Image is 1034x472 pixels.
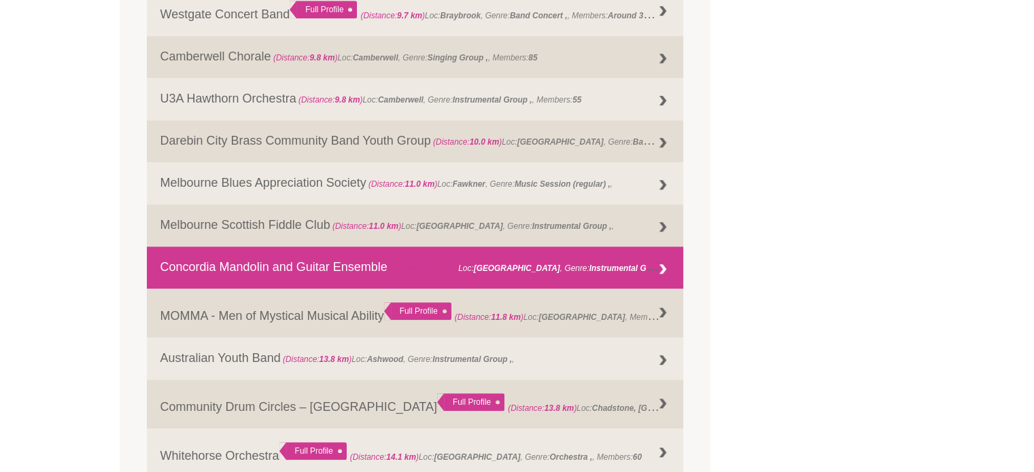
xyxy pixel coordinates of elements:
strong: 11.0 km [405,179,435,189]
span: Loc: , Genre: , Members: [360,7,686,21]
span: Loc: , Genre: , Members: [350,452,642,462]
strong: 10.0 km [470,137,500,147]
a: MOMMA - Men of Mystical Musical Ability Full Profile (Distance:11.8 km)Loc:[GEOGRAPHIC_DATA], Mem... [147,289,684,338]
strong: 13.8 km [320,355,349,364]
strong: [GEOGRAPHIC_DATA] [538,312,625,322]
strong: Instrumental Group , [532,221,612,231]
strong: Instrumental Group , [432,355,512,364]
strong: [GEOGRAPHIC_DATA] [417,221,503,231]
div: Full Profile [279,442,347,460]
strong: 13.8 km [545,403,574,413]
strong: 11.8 km [491,312,521,322]
strong: Ashwood [367,355,404,364]
strong: [GEOGRAPHIC_DATA] [434,452,520,462]
strong: [GEOGRAPHIC_DATA] [517,137,604,147]
strong: Around 30 members [608,7,686,21]
a: Community Drum Circles – [GEOGRAPHIC_DATA] Full Profile (Distance:13.8 km)Loc:Chadstone, [GEOGRAP... [147,380,684,429]
strong: Chadstone, [GEOGRAPHIC_DATA] [592,400,725,414]
span: (Distance: ) [433,137,502,147]
a: U3A Hawthorn Orchestra (Distance:9.8 km)Loc:Camberwell, Genre:Instrumental Group ,, Members:55 [147,78,684,120]
span: (Distance: ) [298,95,363,105]
span: (Distance: ) [332,221,401,231]
strong: Instrumental Group , [589,260,669,274]
strong: 14.1 km [386,452,416,462]
strong: Camberwell [378,95,424,105]
strong: Camberwell [353,53,398,62]
strong: Band Brass , [633,134,683,147]
span: (Distance: ) [273,53,338,62]
span: (Distance: ) [455,312,523,322]
div: Full Profile [384,302,451,320]
span: Loc: , Genre: , Members: [271,53,538,62]
a: Australian Youth Band (Distance:13.8 km)Loc:Ashwood, Genre:Instrumental Group ,, [147,338,684,380]
strong: 60 [633,452,642,462]
span: Loc: , Genre: , Members: [296,95,582,105]
strong: Instrumental Group , [453,95,532,105]
strong: Orchestra , [549,452,592,462]
strong: 9.7 km [397,11,422,20]
strong: 11.1 km [426,264,456,273]
a: Darebin City Brass Community Band Youth Group (Distance:10.0 km)Loc:[GEOGRAPHIC_DATA], Genre:Band... [147,120,684,162]
span: Loc: , Genre: , [387,260,671,274]
a: Melbourne Scottish Fiddle Club (Distance:11.0 km)Loc:[GEOGRAPHIC_DATA], Genre:Instrumental Group ,, [147,204,684,247]
strong: Braybrook [440,11,480,20]
span: (Distance: ) [390,264,458,273]
strong: 85 [528,53,537,62]
strong: Band Concert , [510,11,568,20]
div: Full Profile [437,393,504,411]
strong: 9.8 km [334,95,360,105]
span: (Distance: ) [360,11,425,20]
a: Concordia Mandolin and Guitar Ensemble (Distance:11.1 km)Loc:[GEOGRAPHIC_DATA], Genre:Instrumenta... [147,247,684,289]
strong: Singing Group , [428,53,488,62]
span: (Distance: ) [283,355,351,364]
strong: 9.8 km [309,53,334,62]
strong: Fawkner [453,179,485,189]
span: Loc: , Genre: , [281,355,515,364]
span: (Distance: ) [508,403,576,413]
span: Loc: , Genre: , [431,134,685,147]
a: Camberwell Chorale (Distance:9.8 km)Loc:Camberwell, Genre:Singing Group ,, Members:85 [147,36,684,78]
strong: Music Session (regular) , [515,179,610,189]
span: (Distance: ) [368,179,437,189]
span: (Distance: ) [350,452,419,462]
span: Loc: , Genre: , [330,221,614,231]
a: Melbourne Blues Appreciation Society (Distance:11.0 km)Loc:Fawkner, Genre:Music Session (regular) ,, [147,162,684,204]
span: Loc: , Members: [455,309,675,323]
div: Full Profile [290,1,357,18]
span: Loc: , Genre: , [508,400,804,414]
strong: 55 [572,95,581,105]
strong: 11.0 km [368,221,398,231]
span: Loc: , Genre: , [366,179,613,189]
strong: [GEOGRAPHIC_DATA] [474,264,560,273]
